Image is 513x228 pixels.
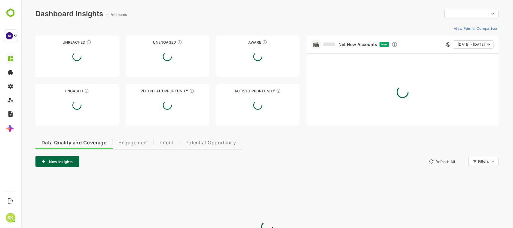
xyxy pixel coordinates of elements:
[3,7,18,19] img: BambooboxLogoMark.f1c84d78b4c51b1a7b5f700c9845e183.svg
[85,12,108,17] ag: -- Accounts
[195,40,279,45] div: Aware
[255,88,260,93] div: These accounts have open opportunities which might be at any of the Sales Stages
[14,40,98,45] div: Unreached
[139,140,152,145] span: Intent
[195,89,279,93] div: Active Opportunity
[105,89,188,93] div: Potential Opportunity
[423,8,478,19] div: ​
[457,156,478,167] div: Filters
[437,41,464,48] span: [DATE] - [DATE]
[105,40,188,45] div: Unengaged
[66,40,70,45] div: These accounts have not been engaged with for a defined time period
[14,89,98,93] div: Engaged
[6,32,13,39] div: AI
[432,40,473,49] button: [DATE] - [DATE]
[430,23,478,33] button: View Funnel Comparison
[63,88,68,93] div: These accounts are warm, further nurturing would qualify them to MQAs
[14,156,58,167] button: New Insights
[371,42,377,48] div: Discover new ICP-fit accounts showing engagement — via intent surges, anonymous website visits, L...
[156,40,161,45] div: These accounts have not shown enough engagement and need nurturing
[14,9,82,18] div: Dashboard Insights
[457,159,468,164] div: Filters
[168,88,173,93] div: These accounts are MQAs and can be passed on to Inside Sales
[302,42,356,47] a: Net New Accounts
[20,140,85,145] span: Data Quality and Coverage
[241,40,246,45] div: These accounts have just entered the buying cycle and need further nurturing
[164,140,215,145] span: Potential Opportunity
[6,197,14,205] button: Logout
[425,42,429,47] div: This card does not support filter and segments
[97,140,127,145] span: Engagement
[405,157,437,166] button: Refresh All
[6,213,15,223] div: SK
[360,43,366,46] span: New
